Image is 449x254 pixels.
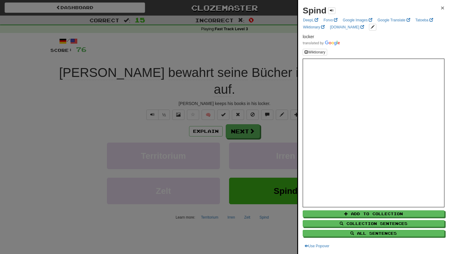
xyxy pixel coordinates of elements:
[303,210,444,217] button: Add to Collection
[303,220,444,227] button: Collection Sentences
[303,243,331,249] button: Use Popover
[369,24,376,31] button: edit links
[301,24,327,31] a: Wiktionary
[441,5,444,11] button: Close
[322,17,339,24] a: Forvo
[414,17,435,24] a: Tatoeba
[303,6,327,15] strong: Spind
[301,17,320,24] a: DeepL
[303,41,340,45] img: Color short
[328,24,366,31] a: [DOMAIN_NAME]
[376,17,412,24] a: Google Translate
[441,4,444,11] span: ×
[303,230,444,237] button: All Sentences
[341,17,374,24] a: Google Images
[303,49,327,56] button: Wiktionary
[303,34,314,39] span: locker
